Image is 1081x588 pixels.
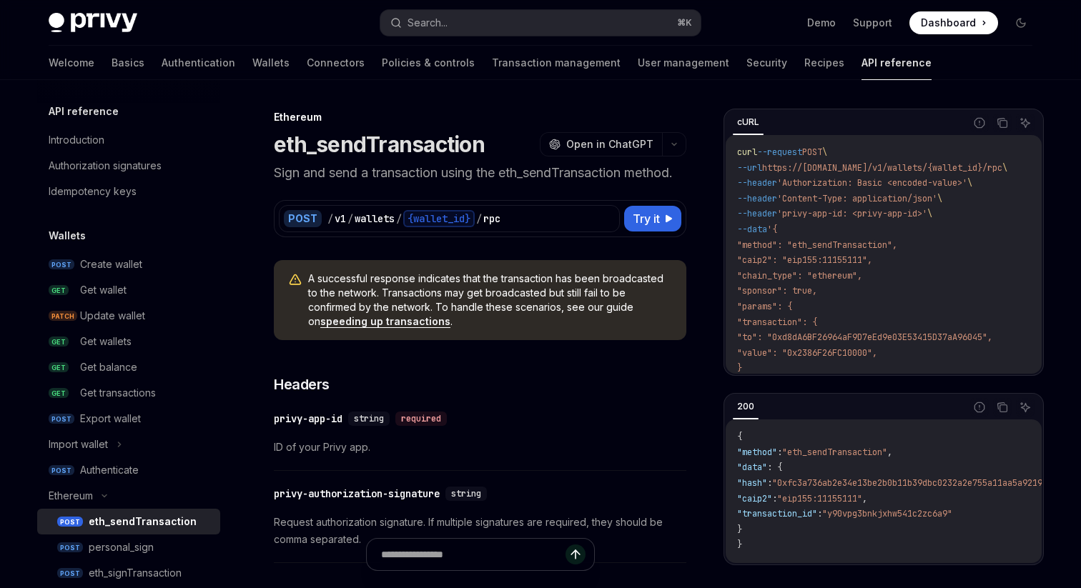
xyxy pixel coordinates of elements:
a: Basics [112,46,144,80]
span: GET [49,362,69,373]
button: Ask AI [1016,114,1035,132]
div: wallets [355,211,395,226]
a: POSTAuthenticate [37,457,220,483]
a: speeding up transactions [320,315,450,328]
div: / [327,211,333,226]
span: "value": "0x2386F26FC10000", [737,347,877,359]
span: Try it [633,210,660,227]
div: Authorization signatures [49,157,162,174]
div: Get wallets [80,333,132,350]
div: Export wallet [80,410,141,427]
span: "sponsor": true, [737,285,817,297]
div: Ethereum [274,110,686,124]
div: / [396,211,402,226]
a: Recipes [804,46,844,80]
a: Transaction management [492,46,621,80]
span: POST [49,259,74,270]
button: Report incorrect code [970,398,989,417]
div: Idempotency keys [49,183,137,200]
span: POST [802,146,822,158]
span: "caip2": "eip155:11155111", [737,254,872,266]
span: "caip2" [737,493,772,504]
a: Support [853,16,892,30]
a: Connectors [307,46,365,80]
div: v1 [335,211,346,226]
span: GET [49,285,69,296]
span: string [354,413,384,424]
div: / [476,211,482,226]
span: string [451,488,481,499]
span: "data" [737,462,767,473]
svg: Warning [288,273,302,287]
button: Copy the contents from the code block [993,114,1012,132]
a: POSTCreate wallet [37,251,220,277]
span: POST [57,517,83,527]
span: "chain_type": "ethereum", [737,270,862,281]
span: --url [737,162,762,174]
a: POSTExport wallet [37,406,220,432]
div: privy-app-id [274,412,342,426]
button: Open in ChatGPT [540,132,662,156]
span: ⌘ K [677,17,692,29]
div: POST [284,210,322,227]
h5: Wallets [49,227,86,244]
span: \ [967,177,972,189]
span: --header [737,208,777,219]
span: --header [737,177,777,189]
span: \ [927,208,932,219]
span: https://[DOMAIN_NAME]/v1/wallets/{wallet_id}/rpc [762,162,1002,174]
button: Report incorrect code [970,114,989,132]
p: Sign and send a transaction using the eth_sendTransaction method. [274,163,686,183]
span: POST [49,414,74,424]
a: API reference [862,46,932,80]
a: Security [746,46,787,80]
a: POSTeth_sendTransaction [37,509,220,534]
span: : [767,477,772,489]
span: "to": "0xd8dA6BF26964aF9D7eEd9e03E53415D37aA96045", [737,332,992,343]
button: Ask AI [1016,398,1035,417]
button: Toggle dark mode [1010,11,1032,34]
span: "method": "eth_sendTransaction", [737,239,897,251]
div: 200 [733,398,759,415]
span: A successful response indicates that the transaction has been broadcasted to the network. Transac... [308,271,672,329]
span: : [772,493,777,504]
div: eth_sendTransaction [89,513,197,530]
a: GETGet transactions [37,380,220,406]
div: cURL [733,114,764,131]
div: rpc [483,211,500,226]
span: Headers [274,374,330,394]
div: Ethereum [49,487,93,504]
div: Get balance [80,359,137,376]
span: POST [57,542,83,553]
span: GET [49,337,69,347]
div: privy-authorization-signature [274,487,440,501]
a: PATCHUpdate wallet [37,303,220,329]
button: Copy the contents from the code block [993,398,1012,417]
span: curl [737,146,757,158]
span: : [777,447,782,458]
span: \ [937,193,942,204]
div: Introduction [49,131,104,149]
span: "params": { [737,301,792,312]
div: Get wallet [80,281,127,299]
span: POST [49,465,74,476]
span: , [862,493,867,504]
h5: API reference [49,103,119,120]
a: Idempotency keys [37,179,220,204]
span: PATCH [49,311,77,322]
a: POSTpersonal_sign [37,534,220,560]
span: { [737,431,742,442]
span: '{ [767,224,777,235]
span: Request authorization signature. If multiple signatures are required, they should be comma separa... [274,514,686,548]
span: Open in ChatGPT [566,137,653,151]
button: Try it [624,206,681,231]
div: required [395,412,447,426]
span: --data [737,224,767,235]
span: , [887,447,892,458]
span: --header [737,193,777,204]
span: \ [822,146,827,158]
a: User management [638,46,729,80]
a: Policies & controls [382,46,475,80]
span: "transaction": { [737,317,817,328]
div: {wallet_id} [403,210,475,227]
